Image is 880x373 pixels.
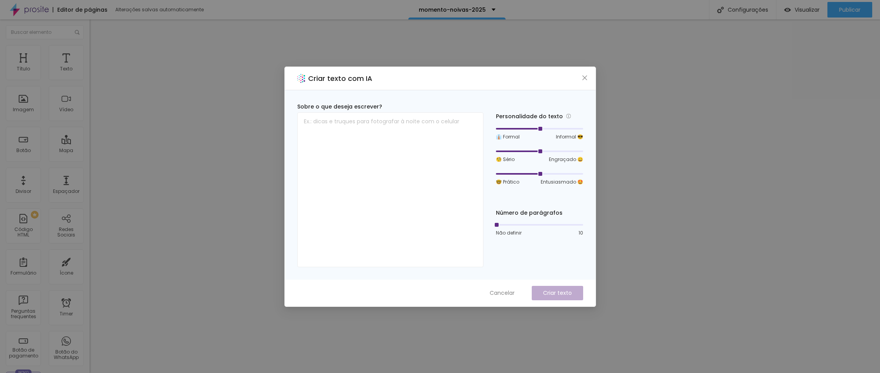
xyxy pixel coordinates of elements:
[784,7,791,13] img: view-1.svg
[8,308,39,320] div: Perguntas frequentes
[419,7,486,12] p: momento-noivas-2025
[482,286,522,300] button: Cancelar
[60,270,73,276] div: Ícone
[11,270,36,276] div: Formulário
[59,107,73,112] div: Vídeo
[59,148,73,153] div: Mapa
[51,349,81,361] div: Botão do WhatsApp
[580,74,589,82] button: Close
[308,73,372,84] h2: Criar texto com IA
[60,311,73,317] div: Timer
[556,133,583,140] span: Informal 😎
[532,286,583,300] button: Criar texto
[496,112,583,121] div: Personalidade do texto
[115,7,205,12] div: Alterações salvas automaticamente
[90,19,880,373] iframe: Editor
[8,227,39,238] div: Código HTML
[53,7,108,12] div: Editor de páginas
[8,347,39,359] div: Botão de pagamento
[13,107,34,112] div: Imagem
[541,179,583,186] span: Entusiasmado 🤩
[60,66,72,72] div: Texto
[578,229,583,236] span: 10
[496,179,519,186] span: 🤓 Prático
[16,189,31,194] div: Divisor
[839,7,861,13] span: Publicar
[717,7,724,13] img: Icone
[496,209,583,217] div: Número de parágrafos
[776,2,827,18] button: Visualizar
[582,75,588,81] span: close
[490,289,515,297] span: Cancelar
[297,103,483,111] div: Sobre o que deseja escrever?
[51,227,81,238] div: Redes Sociais
[496,133,520,140] span: 👔 Formal
[496,156,515,163] span: 🧐 Sério
[53,189,79,194] div: Espaçador
[75,30,79,35] img: Icone
[795,7,820,13] span: Visualizar
[496,229,522,236] span: Não definir
[17,66,30,72] div: Título
[16,148,31,153] div: Botão
[6,25,84,39] input: Buscar elemento
[827,2,872,18] button: Publicar
[549,156,583,163] span: Engraçado 😄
